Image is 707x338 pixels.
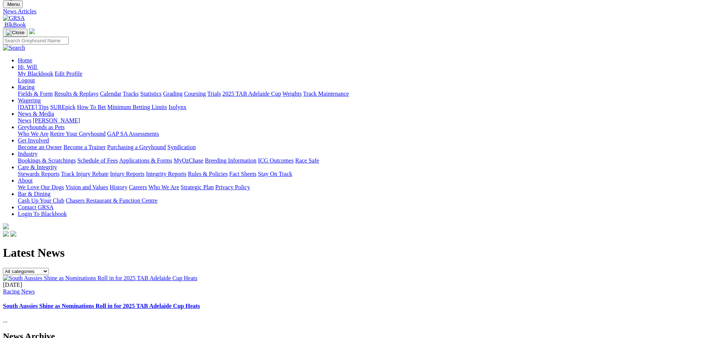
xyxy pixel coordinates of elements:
[18,77,35,83] a: Logout
[63,144,106,150] a: Become a Trainer
[18,64,39,70] a: Hi, Will
[3,282,704,324] div: ...
[18,104,49,110] a: [DATE] Tips
[18,124,65,130] a: Greyhounds as Pets
[3,246,704,260] h1: Latest News
[18,191,50,197] a: Bar & Dining
[140,91,162,97] a: Statistics
[18,91,704,97] div: Racing
[3,22,26,28] a: BlkBook
[3,288,35,295] a: Racing News
[18,64,37,70] span: Hi, Will
[18,70,53,77] a: My Blackbook
[3,275,197,282] img: South Aussies Shine as Nominations Roll in for 2025 TAB Adelaide Cup Heats
[18,144,62,150] a: Become an Owner
[3,231,9,237] img: facebook.svg
[18,157,704,164] div: Industry
[119,157,172,164] a: Applications & Forms
[18,57,32,63] a: Home
[18,197,64,204] a: Cash Up Your Club
[50,131,106,137] a: Retire Your Greyhound
[3,8,704,15] a: News Articles
[18,70,704,84] div: Hi, Will
[18,184,704,191] div: About
[148,184,179,190] a: Who We Are
[184,91,206,97] a: Coursing
[222,91,281,97] a: 2025 TAB Adelaide Cup
[3,0,23,8] button: Toggle navigation
[107,131,159,137] a: GAP SA Assessments
[6,30,24,36] img: Close
[167,144,196,150] a: Syndication
[3,223,9,229] img: logo-grsa-white.png
[18,84,35,90] a: Racing
[146,171,186,177] a: Integrity Reports
[188,171,228,177] a: Rules & Policies
[181,184,214,190] a: Strategic Plan
[54,91,98,97] a: Results & Replays
[18,204,53,210] a: Contact GRSA
[18,117,31,124] a: News
[258,157,294,164] a: ICG Outcomes
[18,157,76,164] a: Bookings & Scratchings
[18,131,49,137] a: Who We Are
[18,137,49,144] a: Get Involved
[168,104,186,110] a: Isolynx
[7,1,20,7] span: Menu
[29,28,35,34] img: logo-grsa-white.png
[215,184,250,190] a: Privacy Policy
[207,91,221,97] a: Trials
[55,70,82,77] a: Edit Profile
[107,144,166,150] a: Purchasing a Greyhound
[66,197,157,204] a: Chasers Restaurant & Function Centre
[18,144,704,151] div: Get Involved
[163,91,183,97] a: Grading
[205,157,256,164] a: Breeding Information
[18,104,704,111] div: Wagering
[3,29,27,37] button: Toggle navigation
[18,184,64,190] a: We Love Our Dogs
[100,91,121,97] a: Calendar
[18,91,53,97] a: Fields & Form
[3,282,22,288] span: [DATE]
[258,171,292,177] a: Stay On Track
[18,131,704,137] div: Greyhounds as Pets
[18,111,54,117] a: News & Media
[282,91,302,97] a: Weights
[65,184,108,190] a: Vision and Values
[18,197,704,204] div: Bar & Dining
[123,91,139,97] a: Tracks
[18,151,37,157] a: Industry
[3,37,69,45] input: Search
[77,157,118,164] a: Schedule of Fees
[3,45,25,51] img: Search
[18,171,59,177] a: Stewards Reports
[110,171,144,177] a: Injury Reports
[50,104,75,110] a: SUREpick
[229,171,256,177] a: Fact Sheets
[18,211,67,217] a: Login To Blackbook
[4,22,26,28] span: BlkBook
[295,157,319,164] a: Race Safe
[129,184,147,190] a: Careers
[107,104,167,110] a: Minimum Betting Limits
[18,97,41,104] a: Wagering
[18,177,33,184] a: About
[303,91,349,97] a: Track Maintenance
[18,117,704,124] div: News & Media
[174,157,203,164] a: MyOzChase
[77,104,106,110] a: How To Bet
[109,184,127,190] a: History
[61,171,108,177] a: Track Injury Rebate
[33,117,80,124] a: [PERSON_NAME]
[3,303,200,309] a: South Aussies Shine as Nominations Roll in for 2025 TAB Adelaide Cup Heats
[18,164,57,170] a: Care & Integrity
[18,171,704,177] div: Care & Integrity
[3,15,25,22] img: GRSA
[10,231,16,237] img: twitter.svg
